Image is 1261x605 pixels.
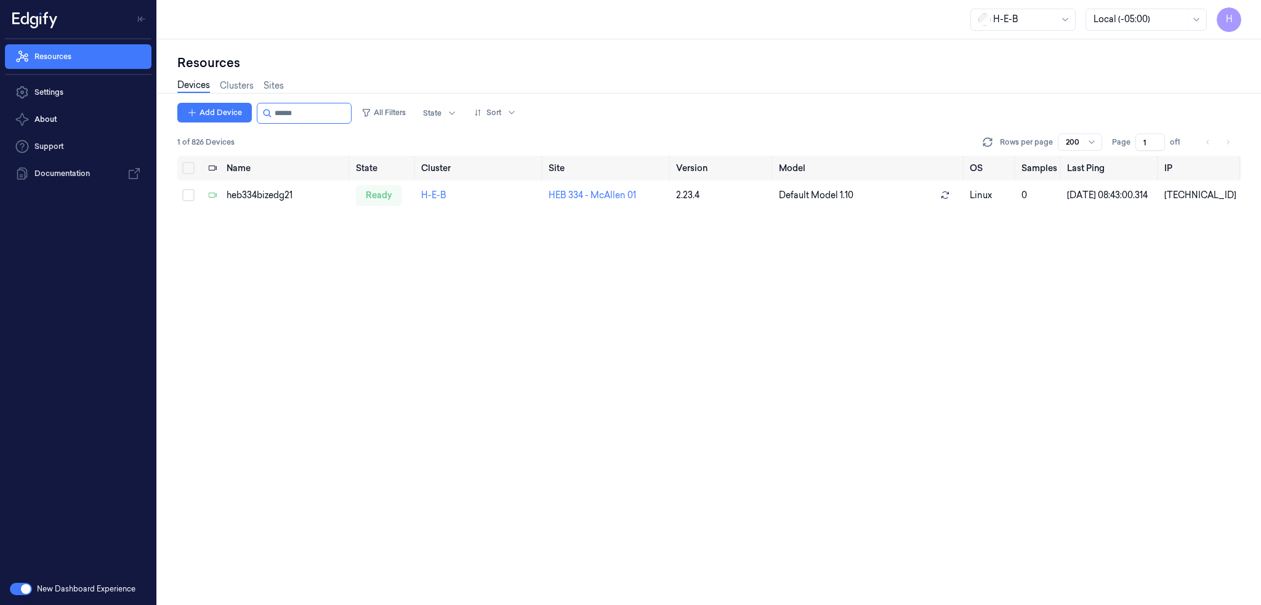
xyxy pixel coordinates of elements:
[549,190,636,201] a: HEB 334 - McAllen 01
[1112,137,1130,148] span: Page
[132,9,151,29] button: Toggle Navigation
[5,80,151,105] a: Settings
[182,189,195,201] button: Select row
[1021,189,1057,202] div: 0
[774,156,965,180] th: Model
[5,107,151,132] button: About
[356,185,402,205] div: ready
[1017,156,1062,180] th: Samples
[676,189,768,202] div: 2.23.4
[1217,7,1241,32] button: H
[182,162,195,174] button: Select all
[1159,156,1241,180] th: IP
[5,134,151,159] a: Support
[5,161,151,186] a: Documentation
[965,156,1017,180] th: OS
[1164,189,1236,202] div: [TECHNICAL_ID]
[421,190,446,201] a: H-E-B
[970,189,1012,202] p: linux
[1062,156,1159,180] th: Last Ping
[177,79,210,93] a: Devices
[416,156,544,180] th: Cluster
[357,103,411,122] button: All Filters
[227,189,346,202] div: heb334bizedg21
[220,79,254,92] a: Clusters
[1199,134,1236,151] nav: pagination
[1170,137,1190,148] span: of 1
[351,156,416,180] th: State
[1067,189,1154,202] div: [DATE] 08:43:00.314
[1000,137,1053,148] p: Rows per page
[264,79,284,92] a: Sites
[177,137,235,148] span: 1 of 826 Devices
[779,189,853,202] span: Default Model 1.10
[5,44,151,69] a: Resources
[222,156,351,180] th: Name
[177,54,1241,71] div: Resources
[177,103,252,122] button: Add Device
[544,156,671,180] th: Site
[671,156,773,180] th: Version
